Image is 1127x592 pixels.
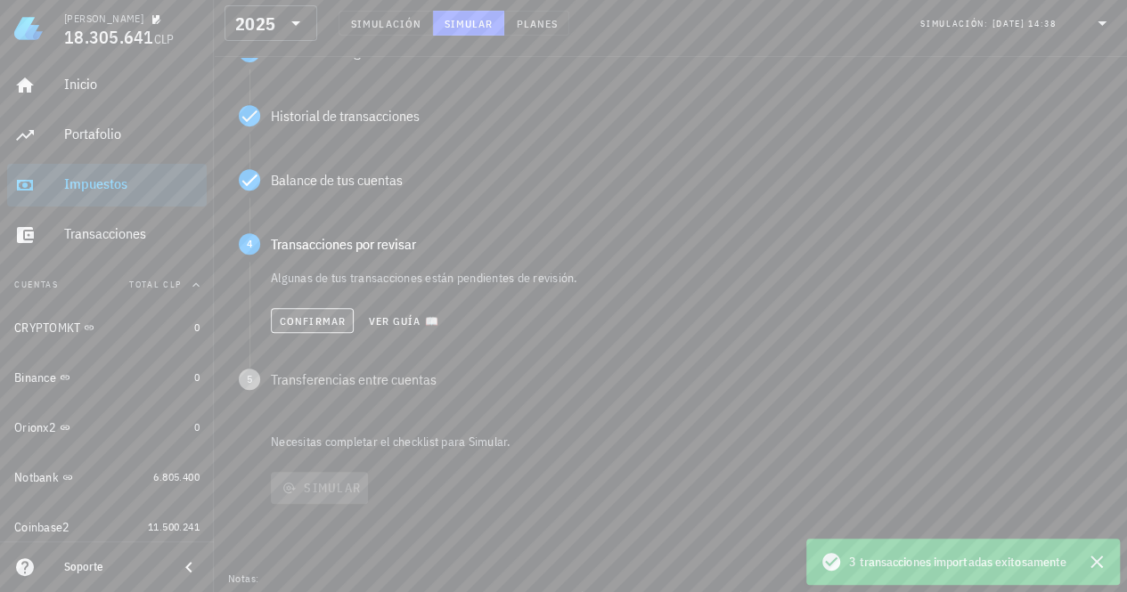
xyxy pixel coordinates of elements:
span: 5 [239,369,260,390]
div: Inicio [64,76,200,93]
span: Total CLP [129,279,182,290]
div: [DATE] 14:38 [992,15,1056,33]
a: Binance 0 [7,356,207,399]
div: Impuestos [64,175,200,192]
a: Transacciones [7,214,207,256]
span: 11.500.241 [148,520,200,533]
div: Soporte [64,560,164,574]
span: 0 [194,420,200,434]
a: CRYPTOMKT 0 [7,306,207,349]
button: Confirmar [271,308,354,333]
div: 2025 [225,5,317,41]
div: Binance [14,370,56,385]
button: Simular [433,11,505,36]
div: Coinbase2 [14,520,69,535]
button: Planes [504,11,569,36]
button: CuentasTotal CLP [7,264,207,306]
span: Planes [515,17,558,30]
span: 6.805.400 [153,470,200,483]
div: Notbank [14,470,59,485]
div: Transferencias entre cuentas [271,372,1102,386]
div: Revisa tu configuración [271,45,1102,59]
div: 2025 [235,15,275,33]
span: Simulación [350,17,421,30]
span: Simular [444,17,494,30]
div: CRYPTOMKT [14,320,80,336]
span: 0 [194,320,200,334]
div: Simulación: [920,12,992,35]
span: Confirmar [279,314,346,328]
p: Necesitas completar el checklist para Simular. [267,433,1116,450]
span: 18.305.641 [64,25,154,49]
a: Coinbase2 11.500.241 [7,506,207,548]
a: Inicio [7,64,207,107]
button: Ver guía 📖 [361,308,446,333]
div: Simulación:[DATE] 14:38 [910,6,1123,40]
span: Ver guía 📖 [368,314,439,328]
a: Impuestos [7,164,207,207]
button: Simulación [339,11,433,36]
div: Transacciones [64,225,200,242]
a: Notbank 6.805.400 [7,456,207,499]
p: Algunas de tus transacciones están pendientes de revisión. [271,269,1102,287]
img: LedgiFi [14,14,43,43]
span: 4 [239,233,260,255]
a: Portafolio [7,114,207,157]
a: Orionx2 0 [7,406,207,449]
div: Portafolio [64,126,200,142]
div: Orionx2 [14,420,56,435]
span: 3 transacciones importadas exitosamente [849,552,1066,572]
div: Balance de tus cuentas [271,173,1102,187]
span: CLP [154,31,175,47]
div: Transacciones por revisar [271,237,1102,251]
div: [PERSON_NAME] [64,12,143,26]
span: 0 [194,370,200,384]
div: Historial de transacciones [271,109,1102,123]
